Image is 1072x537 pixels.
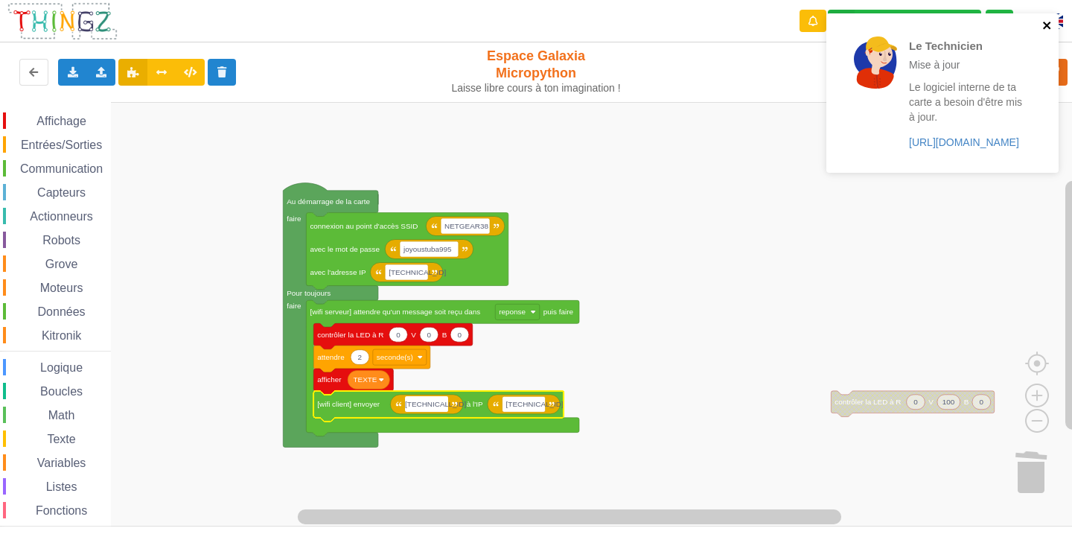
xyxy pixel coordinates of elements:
span: Texte [45,433,77,445]
span: Capteurs [35,186,88,199]
span: Actionneurs [28,210,95,223]
text: avec le mot de passe [310,245,380,253]
span: Logique [38,361,85,374]
text: [wifi serveur] attendre qu'un message soit reçu dans [310,308,480,316]
span: Moteurs [38,282,86,294]
text: NETGEAR38 [444,222,488,230]
text: TEXTE [354,375,377,384]
text: 100 [942,398,955,406]
text: [TECHNICAL_ID] [389,268,446,276]
text: 0 [427,331,431,339]
text: attendre [317,353,345,361]
text: V [928,398,934,406]
text: 0 [980,398,984,406]
div: Espace Galaxia Micropython [445,48,628,95]
span: Variables [35,457,89,469]
text: [TECHNICAL_ID] [506,400,564,408]
text: 0 [913,398,918,406]
span: Données [36,305,88,318]
button: close [1042,19,1053,34]
text: à l'IP [467,400,483,408]
text: contrôler la LED à R [317,331,383,339]
div: Ta base fonctionne bien ! [828,10,981,33]
text: avec l'adresse IP [310,268,366,276]
text: 0 [396,331,401,339]
text: afficher [317,375,342,384]
text: seconde(s) [377,353,413,361]
img: thingz_logo.png [7,1,118,41]
span: Entrées/Sorties [19,139,104,151]
span: Math [46,409,77,422]
text: connexion au point d'accès SSID [310,222,418,230]
div: Laisse libre cours à ton imagination ! [445,82,628,95]
text: V [411,331,416,339]
text: B [964,398,969,406]
text: joyoustuba995 [403,245,452,253]
text: 0 [458,331,462,339]
span: Fonctions [33,504,89,517]
a: [URL][DOMAIN_NAME] [909,136,1019,148]
text: puis faire [543,308,574,316]
span: Robots [40,234,83,247]
p: Le logiciel interne de ta carte a besoin d'être mis à jour. [909,80,1025,124]
text: reponse [499,308,526,316]
text: 2 [358,353,363,361]
text: B [442,331,447,339]
text: [wifi client] envoyer [317,400,380,408]
span: Affichage [34,115,88,127]
text: contrôler la LED à R [835,398,901,406]
p: Le Technicien [909,38,1025,54]
text: faire [287,215,301,223]
text: Pour toujours [287,289,331,297]
span: Listes [44,480,80,493]
text: faire [287,302,301,310]
span: Grove [43,258,80,270]
p: Mise à jour [909,57,1025,72]
span: Kitronik [39,329,83,342]
span: Communication [18,162,105,175]
text: Au démarrage de la carte [287,197,370,206]
span: Boucles [38,385,85,398]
